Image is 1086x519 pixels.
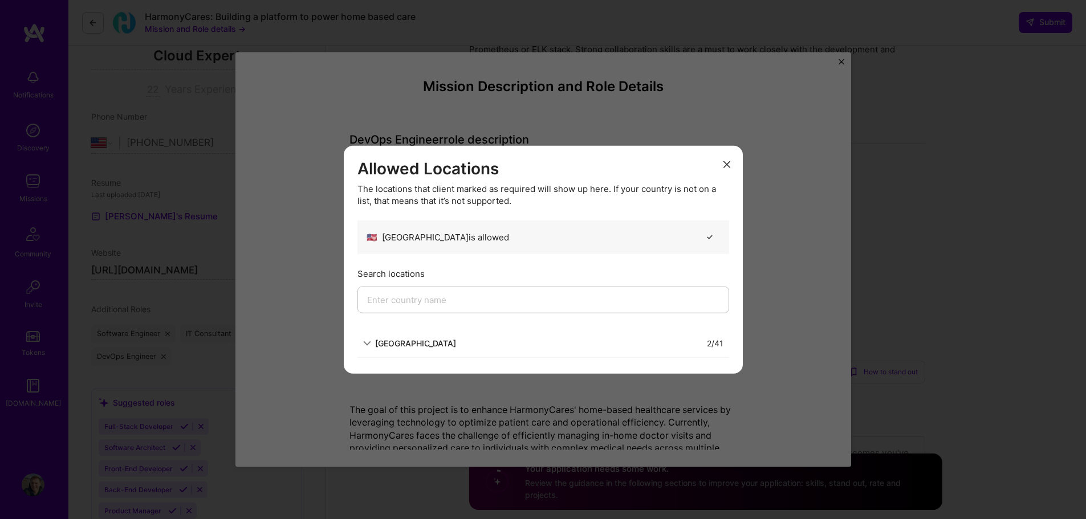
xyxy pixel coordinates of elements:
i: icon ArrowDown [363,339,371,347]
h3: Allowed Locations [357,159,729,178]
span: 🇺🇸 [367,231,377,243]
div: Search locations [357,268,729,280]
i: icon Close [723,161,730,168]
div: [GEOGRAPHIC_DATA] [375,337,456,349]
input: Enter country name [357,287,729,313]
div: The locations that client marked as required will show up here. If your country is not on a list,... [357,183,729,207]
div: [GEOGRAPHIC_DATA] is allowed [367,231,509,243]
div: 2 / 41 [707,337,723,349]
i: icon CheckBlack [706,233,714,242]
div: modal [344,145,743,374]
